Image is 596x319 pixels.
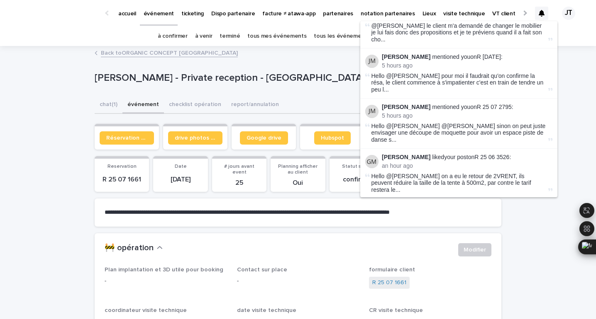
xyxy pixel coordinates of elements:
span: Contact sur place [237,267,287,273]
button: Modifier [458,243,491,256]
button: report/annulation [226,97,284,114]
a: à venir [195,27,213,46]
span: Hello @[PERSON_NAME] on a eu le retour de 2VRENT, ils peuvent réduire la taille de la tente à 500... [371,173,547,193]
p: Oui [276,179,320,187]
button: 🚧 opération [105,243,163,253]
span: Hubspot [321,135,344,141]
a: tous mes événements [247,27,306,46]
p: - [237,277,359,285]
span: Planning afficher au client [278,164,318,175]
p: [PERSON_NAME] - Private reception - [GEOGRAPHIC_DATA] [95,72,437,84]
a: Réservation client [100,131,154,145]
a: R 25 07 2795 [477,104,512,110]
p: 25 [217,179,261,187]
span: Réservation client [106,135,147,141]
img: Ls34BcGeRexTGTNfXpUC [17,5,97,22]
button: checklist opération [164,97,226,114]
a: Back toORGANIC CONCEPT [GEOGRAPHIC_DATA] [101,48,238,57]
p: mentioned you on : [382,104,552,111]
a: terminé [220,27,240,46]
a: à confirmer [158,27,188,46]
p: R 25 07 1661 [100,176,144,184]
h2: 🚧 opération [105,243,154,253]
span: Google drive [247,135,281,141]
button: événement [122,97,164,114]
span: formulaire client [369,267,415,273]
a: R 25 07 1661 [372,278,406,287]
span: Modifier [464,246,486,254]
a: drive photos coordinateur [168,131,222,145]
img: Gael Martin [365,155,379,168]
p: 5 hours ago [382,112,552,119]
a: Google drive [240,131,288,145]
span: CR visite technique [369,307,423,313]
img: Julien Mathieu [365,105,379,118]
button: chat (1) [95,97,122,114]
p: an hour ago [382,162,552,169]
span: Date [175,164,187,169]
a: tous les événements ATAWA [314,27,389,46]
strong: [PERSON_NAME] [382,53,430,60]
span: date visite technique [237,307,296,313]
a: R [DATE] [477,53,501,60]
span: Plan implantation et 3D utile pour booking [105,267,223,273]
span: drive photos coordinateur [175,135,216,141]
strong: [PERSON_NAME] [382,154,430,160]
strong: [PERSON_NAME] [382,104,430,110]
span: Reservation [107,164,137,169]
p: 5 hours ago [382,62,552,69]
p: liked your post on R 25 06 3526 : [382,154,552,161]
p: [DATE] [158,176,203,184]
a: Hubspot [314,131,351,145]
span: # jours avant event [224,164,254,175]
p: - [105,277,227,285]
span: @[PERSON_NAME] le client m'a demandé de changer le mobilier je lui fais donc des propositions et ... [371,22,547,43]
div: JT [562,7,575,20]
span: coordinateur visite technique [105,307,187,313]
p: confirmé [335,176,379,184]
span: Hello @[PERSON_NAME] @[PERSON_NAME] sinon on peut juste envisager une découpe de moquette pour av... [371,123,547,143]
p: mentioned you on : [382,53,552,60]
span: Statut sales [342,164,371,169]
span: Hello @[PERSON_NAME] pour moi il faudrait qu'on confirme la résa, le client commence à s'impatien... [371,72,547,93]
img: Julien Mathieu [365,55,379,68]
